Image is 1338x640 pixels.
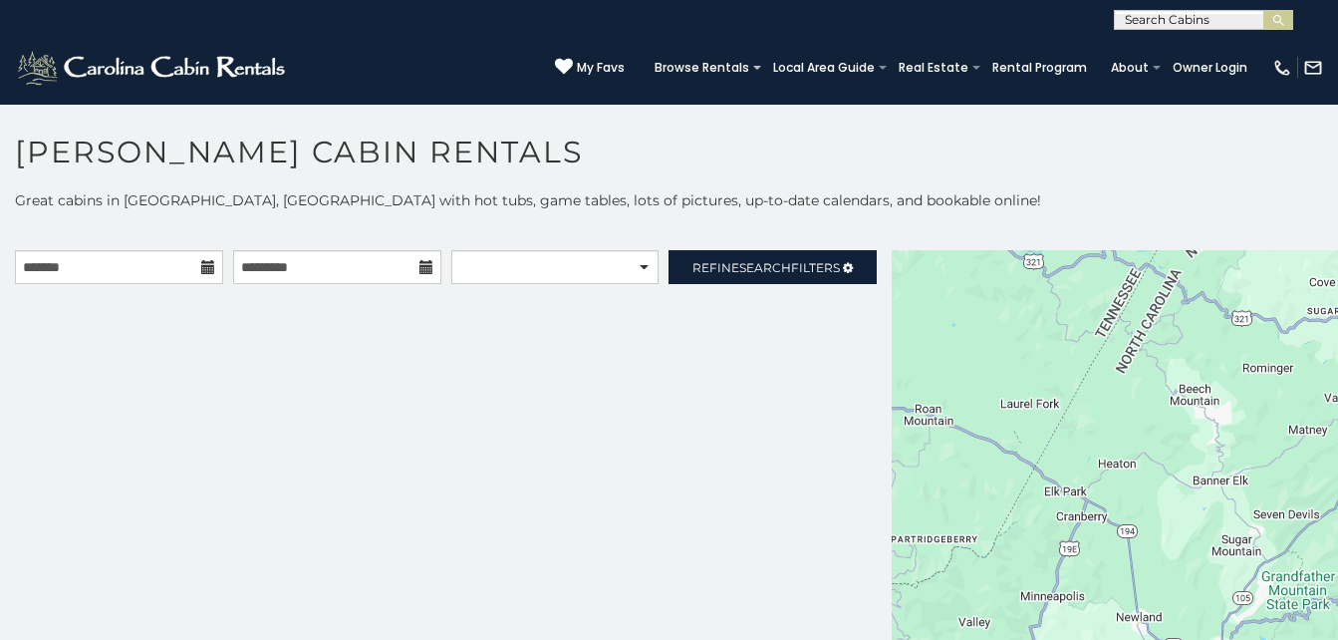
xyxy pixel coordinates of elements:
[982,54,1097,82] a: Rental Program
[763,54,885,82] a: Local Area Guide
[739,260,791,275] span: Search
[577,59,625,77] span: My Favs
[1163,54,1257,82] a: Owner Login
[645,54,759,82] a: Browse Rentals
[1272,58,1292,78] img: phone-regular-white.png
[15,48,291,88] img: White-1-2.png
[692,260,840,275] span: Refine Filters
[1101,54,1159,82] a: About
[669,250,877,284] a: RefineSearchFilters
[1303,58,1323,78] img: mail-regular-white.png
[889,54,978,82] a: Real Estate
[555,58,625,78] a: My Favs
